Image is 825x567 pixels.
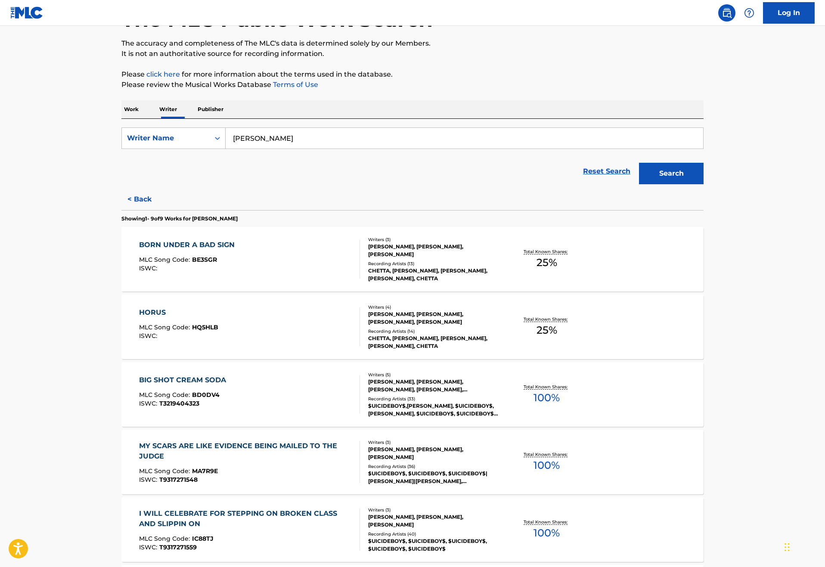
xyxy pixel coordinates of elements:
button: Search [639,163,704,184]
div: Recording Artists ( 33 ) [368,396,498,402]
div: $UICIDEBOY$, $UICIDEBOY$, $UICIDEBOY$|[PERSON_NAME]|[PERSON_NAME], $UICIDEBOY$, $UICIDEBOY$ [368,470,498,485]
button: < Back [121,189,173,210]
div: [PERSON_NAME], [PERSON_NAME], [PERSON_NAME], [PERSON_NAME], [PERSON_NAME] [368,378,498,393]
span: HQ5HLB [192,323,218,331]
div: Writer Name [127,133,205,143]
div: MY SCARS ARE LIKE EVIDENCE BEING MAILED TO THE JUDGE [139,441,353,462]
iframe: Chat Widget [782,526,825,567]
a: Public Search [718,4,735,22]
span: ISWC : [139,476,159,483]
p: Writer [157,100,180,118]
p: It is not an authoritative source for recording information. [121,49,704,59]
p: Please for more information about the terms used in the database. [121,69,704,80]
p: Total Known Shares: [524,316,570,322]
span: MLC Song Code : [139,467,192,475]
div: Writers ( 3 ) [368,507,498,513]
div: $UICIDEBOY$, $UICIDEBOY$, $UICIDEBOY$, $UICIDEBOY$, $UICIDEBOY$ [368,537,498,553]
div: $UICIDEBOY$,[PERSON_NAME], $UICIDEBOY$, [PERSON_NAME], $UICIDEBOY$, $UICIDEBOY$,[PERSON_NAME], $U... [368,402,498,418]
a: MY SCARS ARE LIKE EVIDENCE BEING MAILED TO THE JUDGEMLC Song Code:MA7R9EISWC:T9317271548Writers (... [121,430,704,494]
span: T3219404323 [159,400,199,407]
div: Recording Artists ( 36 ) [368,463,498,470]
span: ISWC : [139,332,159,340]
p: The accuracy and completeness of The MLC's data is determined solely by our Members. [121,38,704,49]
span: ISWC : [139,543,159,551]
span: 25 % [537,322,557,338]
p: Total Known Shares: [524,451,570,458]
a: click here [146,70,180,78]
div: HORUS [139,307,218,318]
div: Recording Artists ( 13 ) [368,260,498,267]
span: ISWC : [139,264,159,272]
div: Writers ( 3 ) [368,236,498,243]
img: search [722,8,732,18]
div: Drag [785,534,790,560]
span: T9317271548 [159,476,198,483]
div: [PERSON_NAME], [PERSON_NAME], [PERSON_NAME] [368,446,498,461]
div: I WILL CELEBRATE FOR STEPPING ON BROKEN CLASS AND SLIPPIN ON [139,508,353,529]
span: MLC Song Code : [139,323,192,331]
p: Total Known Shares: [524,384,570,390]
span: MLC Song Code : [139,391,192,399]
img: MLC Logo [10,6,43,19]
span: 100 % [533,390,560,406]
div: CHETTA, [PERSON_NAME], [PERSON_NAME], [PERSON_NAME], CHETTA [368,267,498,282]
a: I WILL CELEBRATE FOR STEPPING ON BROKEN CLASS AND SLIPPIN ONMLC Song Code:IC88TJISWC:T9317271559W... [121,497,704,562]
a: BIG SHOT CREAM SODAMLC Song Code:BD0DV4ISWC:T3219404323Writers (5)[PERSON_NAME], [PERSON_NAME], [... [121,362,704,427]
p: Please review the Musical Works Database [121,80,704,90]
p: Publisher [195,100,226,118]
span: 100 % [533,458,560,473]
span: 25 % [537,255,557,270]
img: help [744,8,754,18]
p: Showing 1 - 9 of 9 Works for [PERSON_NAME] [121,215,238,223]
span: MLC Song Code : [139,535,192,542]
a: Log In [763,2,815,24]
p: Total Known Shares: [524,519,570,525]
p: Work [121,100,141,118]
div: [PERSON_NAME], [PERSON_NAME], [PERSON_NAME], [PERSON_NAME] [368,310,498,326]
div: [PERSON_NAME], [PERSON_NAME], [PERSON_NAME] [368,513,498,529]
p: Total Known Shares: [524,248,570,255]
form: Search Form [121,127,704,189]
div: Writers ( 3 ) [368,439,498,446]
div: BIG SHOT CREAM SODA [139,375,230,385]
a: Terms of Use [271,81,318,89]
span: 100 % [533,525,560,541]
span: BE3SGR [192,256,217,263]
div: Writers ( 4 ) [368,304,498,310]
span: BD0DV4 [192,391,220,399]
div: CHETTA, [PERSON_NAME], [PERSON_NAME], [PERSON_NAME], CHETTA [368,335,498,350]
div: Recording Artists ( 40 ) [368,531,498,537]
a: HORUSMLC Song Code:HQ5HLBISWC:Writers (4)[PERSON_NAME], [PERSON_NAME], [PERSON_NAME], [PERSON_NAM... [121,294,704,359]
div: Help [741,4,758,22]
span: MLC Song Code : [139,256,192,263]
div: Recording Artists ( 14 ) [368,328,498,335]
span: ISWC : [139,400,159,407]
a: Reset Search [579,162,635,181]
span: T9317271559 [159,543,197,551]
span: MA7R9E [192,467,218,475]
span: IC88TJ [192,535,214,542]
div: Writers ( 5 ) [368,372,498,378]
div: BORN UNDER A BAD SIGN [139,240,239,250]
div: [PERSON_NAME], [PERSON_NAME], [PERSON_NAME] [368,243,498,258]
a: BORN UNDER A BAD SIGNMLC Song Code:BE3SGRISWC:Writers (3)[PERSON_NAME], [PERSON_NAME], [PERSON_NA... [121,227,704,291]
